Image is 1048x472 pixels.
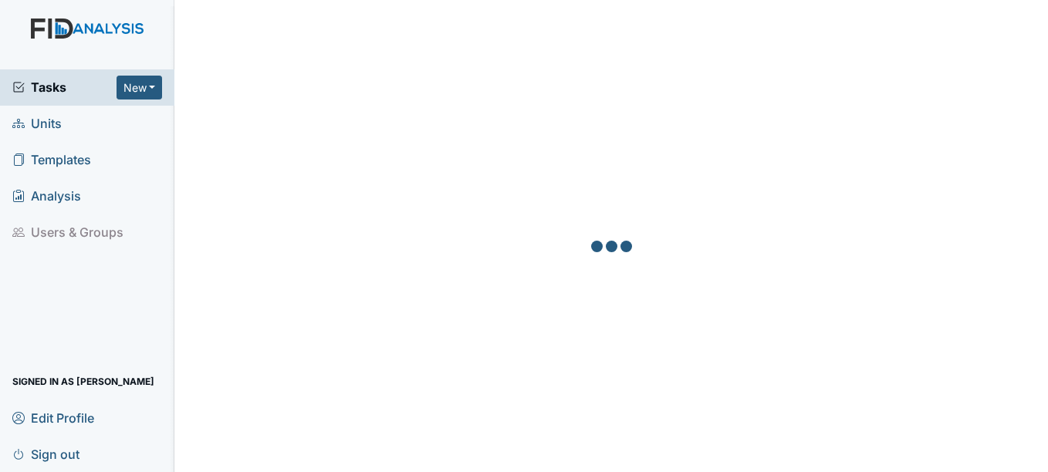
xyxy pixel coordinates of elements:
[12,112,62,136] span: Units
[12,442,79,466] span: Sign out
[12,78,117,96] a: Tasks
[12,406,94,430] span: Edit Profile
[12,148,91,172] span: Templates
[12,369,154,393] span: Signed in as [PERSON_NAME]
[117,76,163,99] button: New
[12,184,81,208] span: Analysis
